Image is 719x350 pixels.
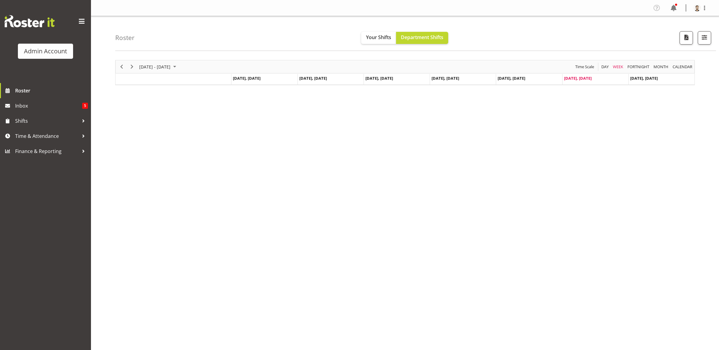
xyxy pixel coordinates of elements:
button: Previous [118,63,126,71]
span: Time & Attendance [15,132,79,141]
span: [DATE], [DATE] [498,75,525,81]
span: Roster [15,86,88,95]
button: Department Shifts [396,32,448,44]
span: [DATE] - [DATE] [139,63,171,71]
button: Month [672,63,694,71]
div: Admin Account [24,47,67,56]
button: Timeline Week [612,63,624,71]
span: Time Scale [575,63,595,71]
span: Day [601,63,609,71]
h4: Roster [115,34,135,41]
span: Week [612,63,624,71]
button: Your Shifts [361,32,396,44]
img: Rosterit website logo [5,15,55,27]
button: Next [128,63,136,71]
span: Month [653,63,669,71]
span: 5 [82,103,88,109]
button: Timeline Month [653,63,670,71]
span: calendar [672,63,693,71]
button: Timeline Day [600,63,610,71]
div: August 11 - 17, 2025 [137,60,180,73]
div: Timeline Week of August 16, 2025 [115,60,695,85]
button: Filter Shifts [698,31,711,45]
span: Finance & Reporting [15,147,79,156]
div: previous period [116,60,127,73]
span: [DATE], [DATE] [299,75,327,81]
img: bloggs-joe87d083c31196ac9d24e57097d58c57ab.png [694,4,701,12]
span: [DATE], [DATE] [564,75,592,81]
span: [DATE], [DATE] [233,75,260,81]
button: August 2025 [138,63,179,71]
span: [DATE], [DATE] [365,75,393,81]
span: Your Shifts [366,34,391,41]
span: Inbox [15,101,82,110]
button: Time Scale [574,63,595,71]
button: Download a PDF of the roster according to the set date range. [680,31,693,45]
span: [DATE], [DATE] [432,75,459,81]
span: [DATE], [DATE] [630,75,658,81]
span: Department Shifts [401,34,443,41]
button: Fortnight [627,63,650,71]
div: next period [127,60,137,73]
span: Shifts [15,116,79,125]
